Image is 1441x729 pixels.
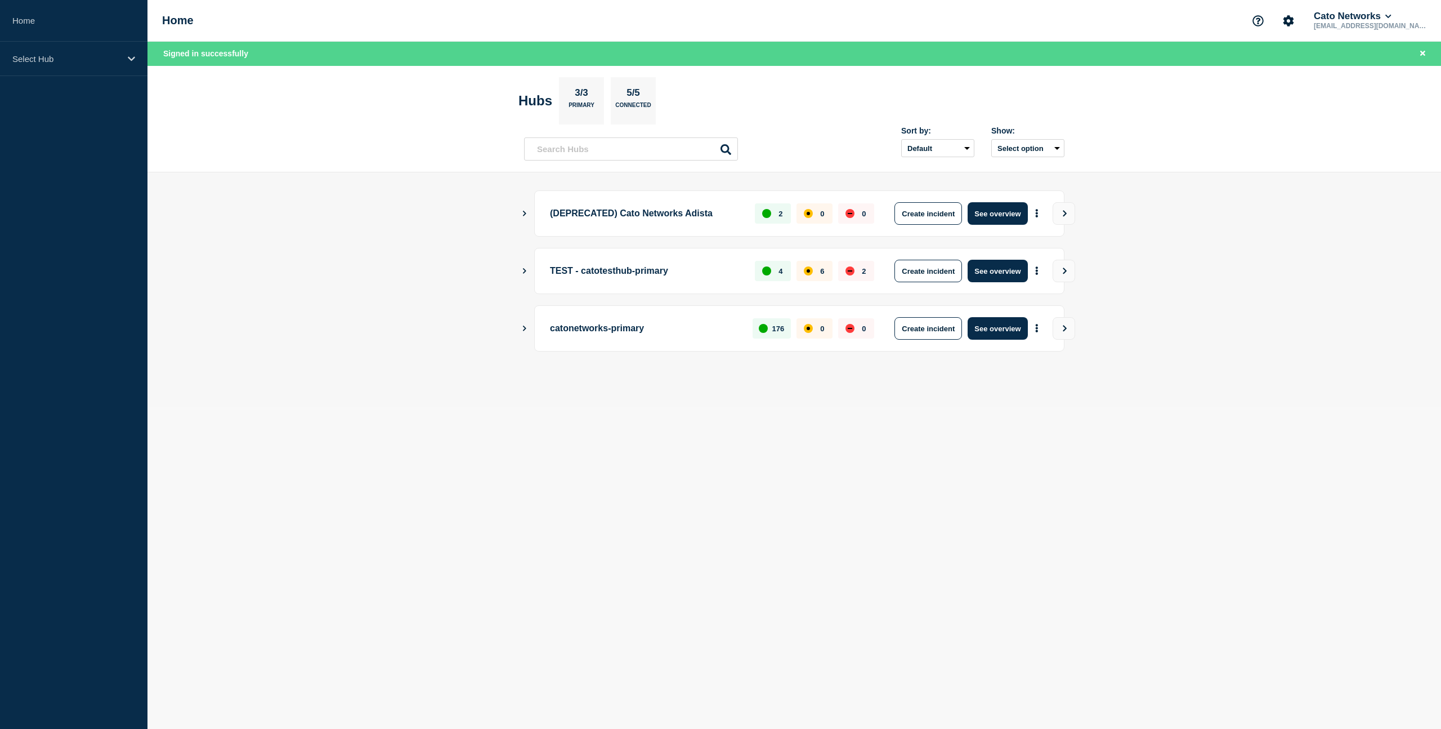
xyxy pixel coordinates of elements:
[820,325,824,333] p: 0
[845,324,854,333] div: down
[550,317,740,340] p: catonetworks-primary
[894,260,962,282] button: Create incident
[623,87,645,102] p: 5/5
[12,54,120,64] p: Select Hub
[778,210,782,218] p: 2
[991,139,1064,157] button: Select option
[894,202,962,225] button: Create incident
[1030,261,1044,282] button: More actions
[762,266,771,275] div: up
[522,267,527,275] button: Show Connected Hubs
[968,317,1027,340] button: See overview
[1277,9,1300,33] button: Account settings
[862,267,866,275] p: 2
[163,49,248,58] span: Signed in successfully
[1312,22,1429,30] p: [EMAIL_ADDRESS][DOMAIN_NAME]
[550,202,742,225] p: (DEPRECATED) Cato Networks Adista
[571,87,593,102] p: 3/3
[862,325,866,333] p: 0
[772,325,785,333] p: 176
[524,137,738,161] input: Search Hubs
[968,202,1027,225] button: See overview
[968,260,1027,282] button: See overview
[820,267,824,275] p: 6
[862,210,866,218] p: 0
[845,266,854,275] div: down
[162,14,194,27] h1: Home
[804,209,813,218] div: affected
[1053,260,1075,282] button: View
[991,126,1064,135] div: Show:
[522,210,527,218] button: Show Connected Hubs
[759,324,768,333] div: up
[804,266,813,275] div: affected
[1416,47,1430,60] button: Close banner
[522,325,527,333] button: Show Connected Hubs
[901,139,974,157] select: Sort by
[894,317,962,340] button: Create incident
[1030,203,1044,224] button: More actions
[615,102,651,114] p: Connected
[1312,11,1394,22] button: Cato Networks
[1030,318,1044,339] button: More actions
[901,126,974,135] div: Sort by:
[569,102,594,114] p: Primary
[778,267,782,275] p: 4
[518,93,552,109] h2: Hubs
[845,209,854,218] div: down
[550,260,742,282] p: TEST - catotesthub-primary
[1053,202,1075,225] button: View
[762,209,771,218] div: up
[1053,317,1075,340] button: View
[804,324,813,333] div: affected
[820,210,824,218] p: 0
[1246,9,1270,33] button: Support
